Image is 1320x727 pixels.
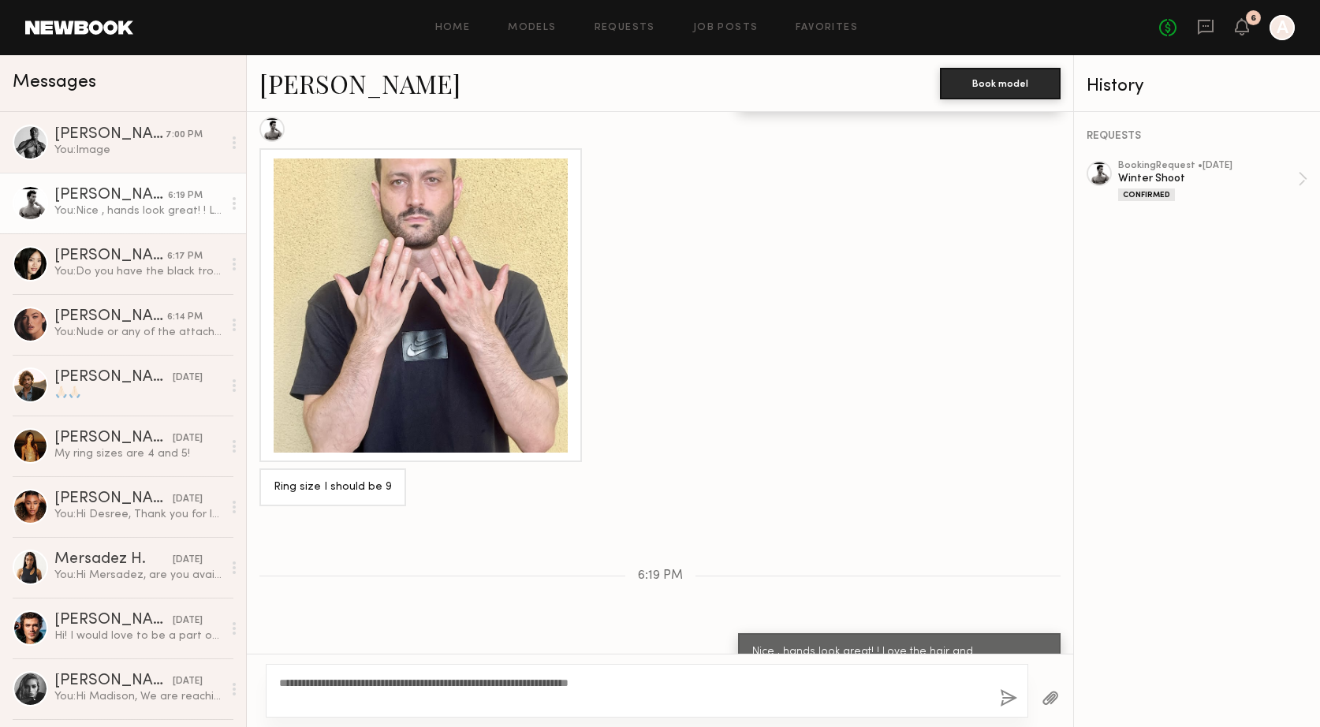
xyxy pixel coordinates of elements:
div: 🙏🏻🙏🏻 [54,386,222,401]
div: You: Nice , hands look great! ! Love the hair and [PERSON_NAME] please keep it trimmed not longer... [54,203,222,218]
div: You: Do you have the black trousers, leather pants or suede pants and heels, or boots you can bri... [54,264,222,279]
div: History [1087,77,1307,95]
a: Job Posts [693,23,759,33]
div: 7:00 PM [166,128,203,143]
div: [DATE] [173,492,203,507]
div: You: Nude or any of the attached works. The last one is a bit too long. Ideal length is the first... [54,325,222,340]
div: REQUESTS [1087,131,1307,142]
div: [PERSON_NAME] [54,127,166,143]
div: Winter Shoot [1118,171,1298,186]
button: Book model [940,68,1061,99]
div: [PERSON_NAME] [54,673,173,689]
div: 6:14 PM [167,310,203,325]
a: Home [435,23,471,33]
div: Confirmed [1118,188,1175,201]
div: 6 [1251,14,1256,23]
div: [PERSON_NAME] [54,248,167,264]
div: 6:17 PM [167,249,203,264]
div: You: Hi Mersadez, are you available for a lifestyle shoot with TACORI on [DATE]. 9am-4pm in [GEOG... [54,568,222,583]
div: [DATE] [173,431,203,446]
div: booking Request • [DATE] [1118,161,1298,171]
a: Book model [940,76,1061,89]
a: Models [508,23,556,33]
div: Hi! I would love to be a part of this shoot, thank you so much for considering me :) only thing i... [54,628,222,643]
a: Favorites [796,23,858,33]
div: 6:19 PM [168,188,203,203]
div: [DATE] [173,371,203,386]
div: Mersadez H. [54,552,173,568]
div: [PERSON_NAME] [54,370,173,386]
div: Nice , hands look great! ! Love the hair and [PERSON_NAME] please keep it trimmed not longer. TYS... [752,643,1046,716]
div: [DATE] [173,674,203,689]
div: You: Hi Desree, Thank you for letting me know. THat is our date. We will keep you in mind for ano... [54,507,222,522]
div: [PERSON_NAME] [54,613,173,628]
div: [PERSON_NAME] [54,188,168,203]
div: [PERSON_NAME] [54,431,173,446]
a: bookingRequest •[DATE]Winter ShootConfirmed [1118,161,1307,201]
a: Requests [595,23,655,33]
div: You: Image [54,143,222,158]
span: Messages [13,73,96,91]
div: [DATE] [173,553,203,568]
a: A [1270,15,1295,40]
div: [DATE] [173,613,203,628]
div: [PERSON_NAME] [54,491,173,507]
div: You: Hi Madison, We are reaching out from TACORI, a luxury jewelry brand, to inquire about your a... [54,689,222,704]
span: 6:19 PM [638,569,683,583]
a: [PERSON_NAME] [259,66,461,100]
div: My ring sizes are 4 and 5! [54,446,222,461]
div: Ring size I should be 9 [274,479,392,497]
div: [PERSON_NAME] [54,309,167,325]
